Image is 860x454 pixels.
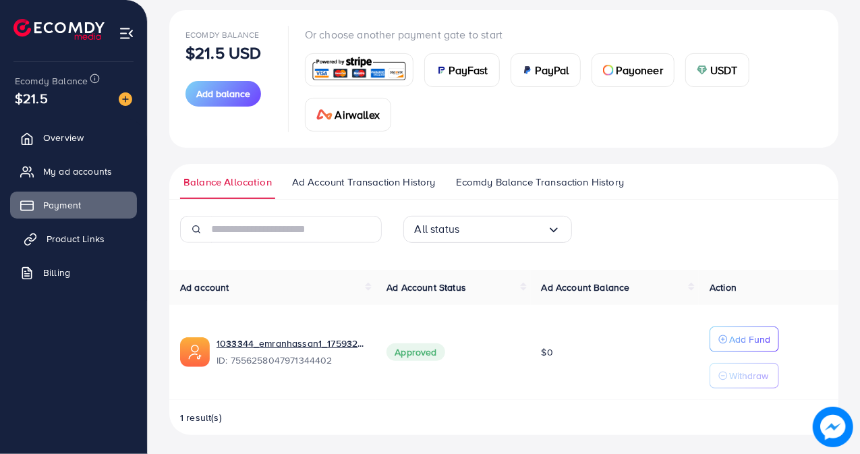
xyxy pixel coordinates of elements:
span: Billing [43,266,70,279]
a: cardUSDT [685,53,749,87]
span: Ecomdy Balance Transaction History [456,175,624,190]
span: Add balance [196,87,250,101]
span: Balance Allocation [183,175,272,190]
img: image [119,92,132,106]
span: All status [415,219,460,239]
button: Add balance [185,81,261,107]
a: Product Links [10,225,137,252]
img: card [436,65,447,76]
img: menu [119,26,134,41]
span: PayPal [536,62,569,78]
span: Payoneer [617,62,663,78]
img: card [522,65,533,76]
a: My ad accounts [10,158,137,185]
span: My ad accounts [43,165,112,178]
span: Ecomdy Balance [185,29,259,40]
a: Overview [10,124,137,151]
img: card [316,109,333,120]
a: 1033344_emranhassan1_1759328702780 [217,337,365,350]
p: Or choose another payment gate to start [305,26,822,42]
p: Add Fund [729,331,770,347]
a: cardPayoneer [592,53,675,87]
a: Payment [10,192,137,219]
div: Search for option [403,216,572,243]
a: Billing [10,259,137,286]
a: cardPayFast [424,53,500,87]
span: Ad Account Transaction History [292,175,436,190]
img: card [603,65,614,76]
p: $21.5 USD [185,45,261,61]
button: Add Fund [710,327,779,352]
span: Approved [386,343,445,361]
img: ic-ads-acc.e4c84228.svg [180,337,210,367]
span: Ad Account Balance [542,281,630,294]
img: image [813,407,853,447]
input: Search for option [459,219,546,239]
img: card [310,55,409,84]
span: Ecomdy Balance [15,74,88,88]
a: cardPayPal [511,53,581,87]
span: USDT [710,62,738,78]
span: Action [710,281,737,294]
span: ID: 7556258047971344402 [217,353,365,367]
span: Product Links [47,232,105,246]
span: Overview [43,131,84,144]
span: $21.5 [15,88,48,108]
img: card [697,65,708,76]
img: logo [13,19,105,40]
button: Withdraw [710,363,779,389]
span: 1 result(s) [180,411,222,424]
span: Airwallex [335,107,380,123]
span: Ad Account Status [386,281,466,294]
a: cardAirwallex [305,98,391,132]
span: Ad account [180,281,229,294]
a: card [305,53,413,86]
span: PayFast [449,62,488,78]
div: <span class='underline'>1033344_emranhassan1_1759328702780</span></br>7556258047971344402 [217,337,365,368]
span: Payment [43,198,81,212]
p: Withdraw [729,368,768,384]
span: $0 [542,345,553,359]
